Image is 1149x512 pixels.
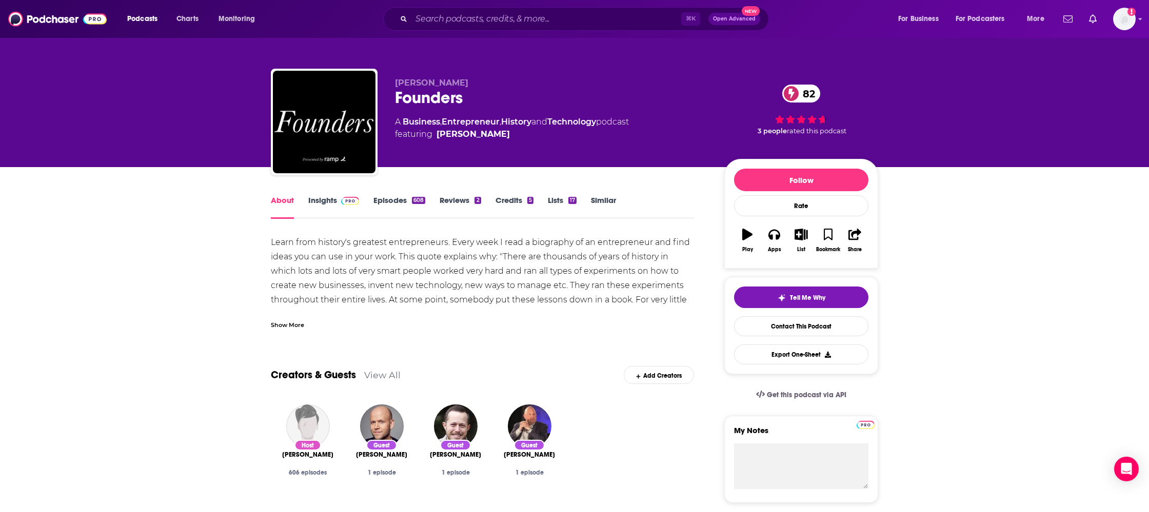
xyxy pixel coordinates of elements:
span: and [531,117,547,127]
img: Podchaser - Follow, Share and Rate Podcasts [8,9,107,29]
a: About [271,195,294,219]
span: [PERSON_NAME] [504,450,555,459]
span: [PERSON_NAME] [430,450,481,459]
div: 82 3 peoplerated this podcast [724,78,878,141]
div: Apps [768,247,781,253]
div: 17 [568,197,577,204]
a: Get this podcast via API [748,382,855,407]
a: Credits5 [496,195,533,219]
span: For Business [898,12,939,26]
button: open menu [949,11,1020,27]
button: open menu [211,11,268,27]
div: Bookmark [816,247,840,253]
span: Monitoring [219,12,255,26]
input: Search podcasts, credits, & more... [411,11,681,27]
button: Show profile menu [1113,8,1136,30]
button: Share [842,222,868,259]
span: 82 [793,85,820,103]
button: Export One-Sheet [734,344,868,364]
div: 5 [527,197,533,204]
a: Reviews2 [440,195,481,219]
div: Open Intercom Messenger [1114,457,1139,481]
a: Creators & Guests [271,368,356,381]
img: Founders [273,71,375,173]
div: 1 episode [501,469,558,476]
div: Guest [366,440,397,450]
button: List [788,222,815,259]
div: 608 [412,197,425,204]
div: Rate [734,195,868,216]
img: Marc Andreessen [508,404,551,448]
div: Play [742,247,753,253]
a: Marc Andreessen [504,450,555,459]
div: Guest [440,440,471,450]
div: 2 [474,197,481,204]
svg: Add a profile image [1127,8,1136,16]
a: Episodes608 [373,195,425,219]
button: Follow [734,169,868,191]
button: open menu [120,11,171,27]
div: Learn from history's greatest entrepreneurs. Every week I read a biography of an entrepreneur and... [271,235,694,364]
div: 1 episode [353,469,410,476]
span: [PERSON_NAME] [395,78,468,88]
a: Show notifications dropdown [1085,10,1101,28]
img: Podchaser Pro [341,197,359,205]
span: , [500,117,501,127]
div: A podcast [395,116,629,140]
span: ⌘ K [681,12,700,26]
a: View All [364,370,401,380]
a: David Senra [282,450,333,459]
a: Charts [170,11,205,27]
a: Pro website [857,419,875,429]
img: tell me why sparkle [778,294,786,302]
span: Tell Me Why [790,294,825,302]
div: Search podcasts, credits, & more... [393,7,779,31]
div: 1 episode [427,469,484,476]
a: Entrepreneur [442,117,500,127]
button: tell me why sparkleTell Me Why [734,286,868,308]
div: Host [294,440,321,450]
span: , [440,117,442,127]
a: Lists17 [548,195,577,219]
span: More [1027,12,1044,26]
div: Guest [514,440,545,450]
div: List [797,247,805,253]
div: Share [848,247,862,253]
a: Daniel Ek [356,450,407,459]
span: Open Advanced [713,16,756,22]
span: Podcasts [127,12,157,26]
button: Apps [761,222,787,259]
img: David Senra [286,404,330,448]
img: Daniel Ek [360,404,404,448]
div: Add Creators [624,366,694,384]
a: David Senra [437,128,510,140]
a: Show notifications dropdown [1059,10,1077,28]
span: For Podcasters [956,12,1005,26]
button: Open AdvancedNew [708,13,760,25]
a: Business [403,117,440,127]
button: Play [734,222,761,259]
span: Logged in as thomaskoenig [1113,8,1136,30]
span: Charts [176,12,199,26]
a: Contact This Podcast [734,316,868,336]
button: open menu [1020,11,1057,27]
span: 3 people [758,127,787,135]
a: History [501,117,531,127]
div: 606 episodes [279,469,336,476]
span: [PERSON_NAME] [282,450,333,459]
span: New [742,6,760,16]
label: My Notes [734,425,868,443]
a: Technology [547,117,596,127]
img: Patrick O'Shaughnessy [434,404,478,448]
a: Similar [591,195,616,219]
button: Bookmark [815,222,841,259]
span: [PERSON_NAME] [356,450,407,459]
span: Get this podcast via API [767,391,846,399]
span: rated this podcast [787,127,846,135]
img: User Profile [1113,8,1136,30]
